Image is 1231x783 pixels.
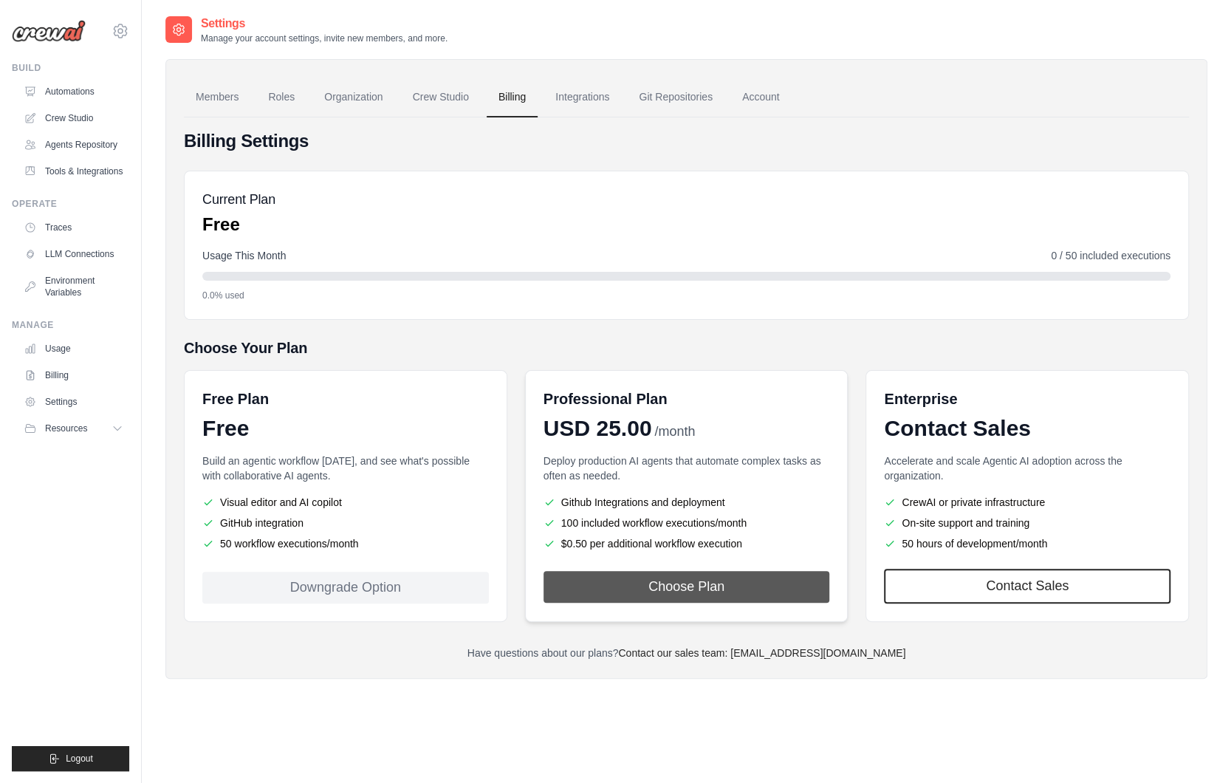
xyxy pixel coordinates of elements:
button: Choose Plan [544,571,830,603]
a: Contact Sales [884,569,1170,604]
li: $0.50 per additional workflow execution [544,536,830,551]
p: Deploy production AI agents that automate complex tasks as often as needed. [544,454,830,483]
a: Crew Studio [401,78,481,117]
a: Account [730,78,792,117]
div: Free [202,415,489,442]
h6: Enterprise [884,389,1170,409]
button: Logout [12,746,129,771]
a: Billing [18,363,129,387]
li: Github Integrations and deployment [544,495,830,510]
a: Environment Variables [18,269,129,304]
li: 100 included workflow executions/month [544,516,830,530]
span: USD 25.00 [544,415,652,442]
li: Visual editor and AI copilot [202,495,489,510]
h5: Current Plan [202,189,275,210]
h6: Free Plan [202,389,269,409]
a: Tools & Integrations [18,160,129,183]
div: Manage [12,319,129,331]
p: Accelerate and scale Agentic AI adoption across the organization. [884,454,1170,483]
a: LLM Connections [18,242,129,266]
a: Settings [18,390,129,414]
h2: Settings [201,15,448,33]
a: Members [184,78,250,117]
p: Free [202,213,275,236]
span: 0 / 50 included executions [1051,248,1170,263]
span: Logout [66,753,93,765]
p: Build an agentic workflow [DATE], and see what's possible with collaborative AI agents. [202,454,489,483]
div: Operate [12,198,129,210]
a: Automations [18,80,129,103]
button: Resources [18,417,129,440]
li: GitHub integration [202,516,489,530]
li: 50 hours of development/month [884,536,1170,551]
li: CrewAI or private infrastructure [884,495,1170,510]
p: Manage your account settings, invite new members, and more. [201,33,448,44]
p: Have questions about our plans? [184,646,1189,660]
div: Downgrade Option [202,572,489,604]
div: Contact Sales [884,415,1170,442]
a: Agents Repository [18,133,129,157]
a: Git Repositories [627,78,724,117]
a: Contact our sales team: [EMAIL_ADDRESS][DOMAIN_NAME] [618,647,905,659]
a: Organization [312,78,394,117]
span: Usage This Month [202,248,286,263]
a: Usage [18,337,129,360]
a: Billing [487,78,538,117]
li: On-site support and training [884,516,1170,530]
h6: Professional Plan [544,389,668,409]
a: Roles [256,78,306,117]
iframe: Chat Widget [1157,712,1231,783]
li: 50 workflow executions/month [202,536,489,551]
h5: Choose Your Plan [184,338,1189,358]
a: Crew Studio [18,106,129,130]
span: /month [654,422,695,442]
img: Logo [12,20,86,42]
a: Traces [18,216,129,239]
h4: Billing Settings [184,129,1189,153]
span: 0.0% used [202,290,244,301]
a: Integrations [544,78,621,117]
div: Build [12,62,129,74]
span: Resources [45,423,87,434]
